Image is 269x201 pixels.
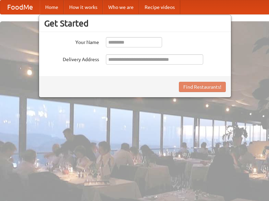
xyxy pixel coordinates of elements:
[40,0,64,14] a: Home
[139,0,180,14] a: Recipe videos
[44,37,99,46] label: Your Name
[179,82,226,92] button: Find Restaurants!
[103,0,139,14] a: Who we are
[44,18,226,29] h3: Get Started
[44,54,99,63] label: Delivery Address
[0,0,40,14] a: FoodMe
[64,0,103,14] a: How it works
